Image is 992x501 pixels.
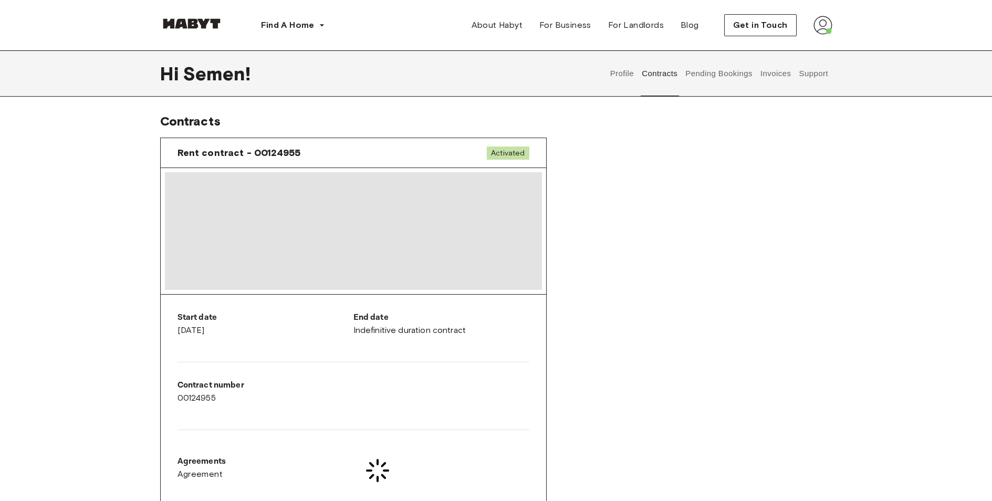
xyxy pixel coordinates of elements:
button: Profile [609,50,635,97]
span: Get in Touch [733,19,788,32]
a: Agreement [177,468,226,481]
button: Invoices [759,50,792,97]
button: Contracts [641,50,679,97]
span: Contracts [160,113,221,129]
div: [DATE] [177,311,353,337]
img: Habyt [160,18,223,29]
button: Get in Touch [724,14,797,36]
span: Agreement [177,468,223,481]
button: Find A Home [253,15,333,36]
p: End date [353,311,529,324]
a: For Landlords [600,15,672,36]
div: 00124955 [177,379,353,404]
a: For Business [531,15,600,36]
p: Start date [177,311,353,324]
span: Rent contract - 00124955 [177,147,301,159]
span: For Landlords [608,19,664,32]
span: Semen ! [183,62,250,85]
span: Find A Home [261,19,315,32]
button: Support [798,50,830,97]
a: Blog [672,15,707,36]
p: Contract number [177,379,353,392]
a: About Habyt [463,15,531,36]
span: About Habyt [472,19,523,32]
p: Agreements [177,455,226,468]
button: Pending Bookings [684,50,754,97]
div: user profile tabs [606,50,832,97]
span: For Business [539,19,591,32]
div: Indefinitive duration contract [353,311,529,337]
span: Blog [681,19,699,32]
img: avatar [813,16,832,35]
span: Hi [160,62,183,85]
span: Activated [487,147,529,160]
